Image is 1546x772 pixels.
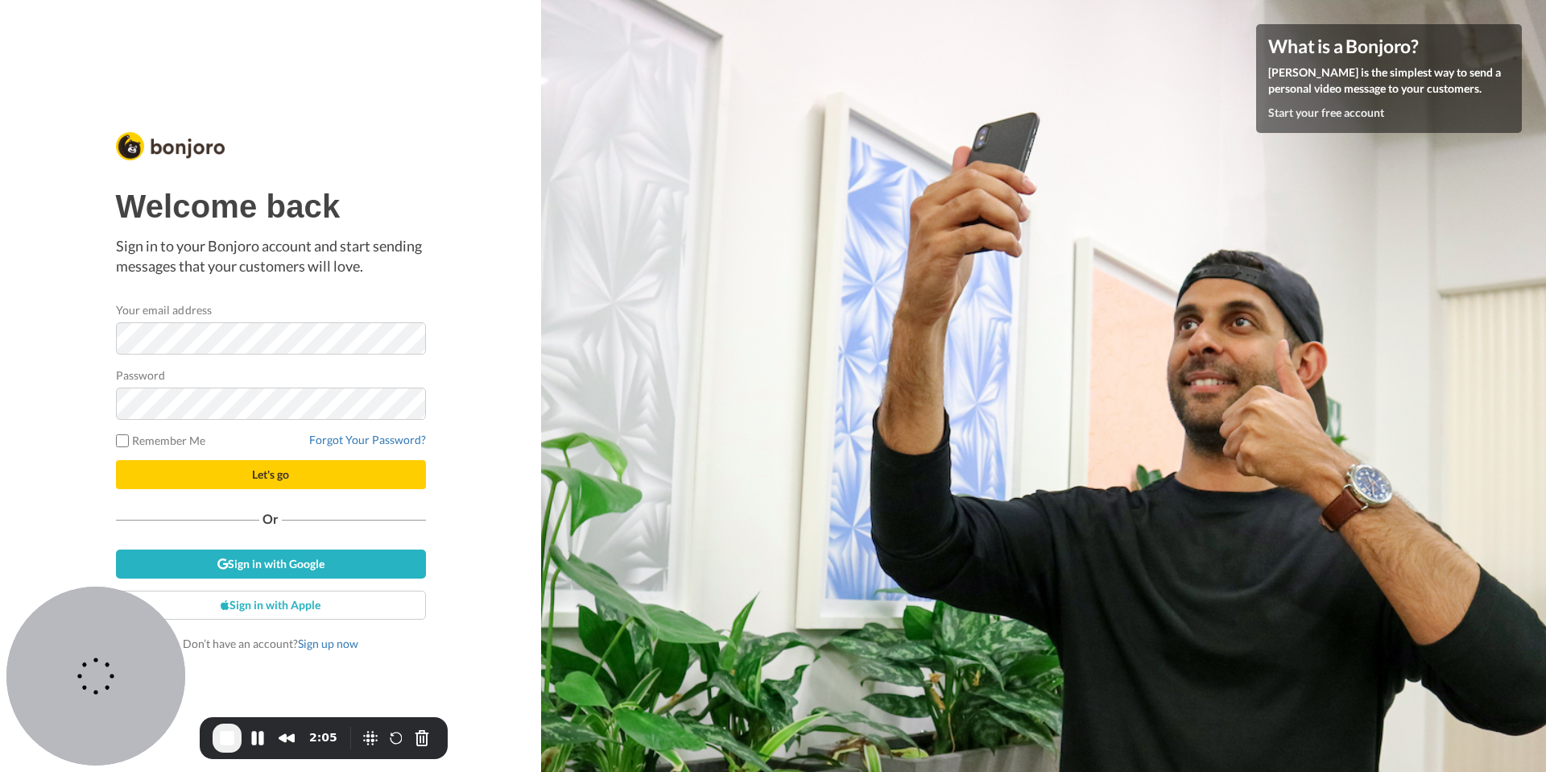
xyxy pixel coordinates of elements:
[309,433,426,446] a: Forgot Your Password?
[1268,64,1510,97] p: [PERSON_NAME] is the simplest way to send a personal video message to your customers.
[1268,106,1384,119] a: Start your free account
[116,301,212,318] label: Your email address
[116,550,426,579] a: Sign in with Google
[116,432,206,449] label: Remember Me
[1268,36,1510,56] h4: What is a Bonjoro?
[259,513,282,525] span: Or
[116,189,426,224] h1: Welcome back
[116,367,166,384] label: Password
[116,434,129,447] input: Remember Me
[298,637,358,650] a: Sign up now
[183,637,358,650] span: Don’t have an account?
[116,591,426,620] a: Sign in with Apple
[116,460,426,489] button: Let's go
[252,467,289,481] span: Let's go
[116,236,426,277] p: Sign in to your Bonjoro account and start sending messages that your customers will love.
